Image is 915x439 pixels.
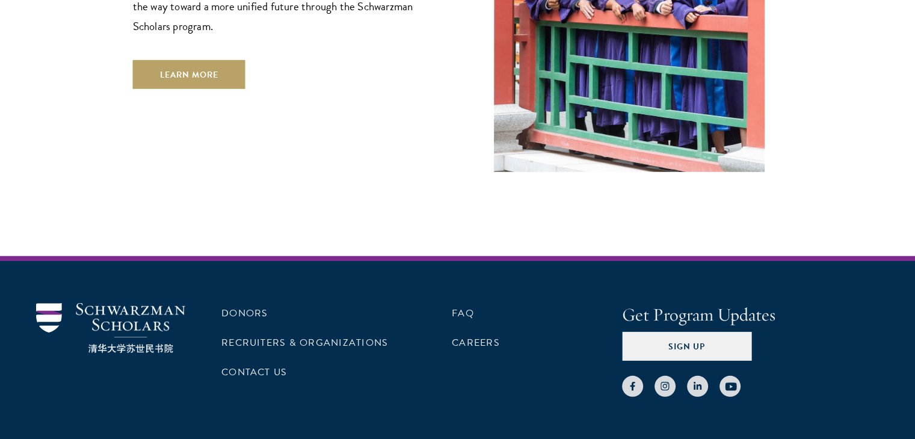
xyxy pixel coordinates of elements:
a: Learn More [133,60,245,89]
a: Contact Us [221,365,287,379]
a: Careers [452,336,500,350]
a: FAQ [452,306,474,321]
a: Recruiters & Organizations [221,336,388,350]
button: Sign Up [622,332,751,361]
h4: Get Program Updates [622,303,879,327]
a: Donors [221,306,268,321]
img: Schwarzman Scholars [36,303,185,353]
